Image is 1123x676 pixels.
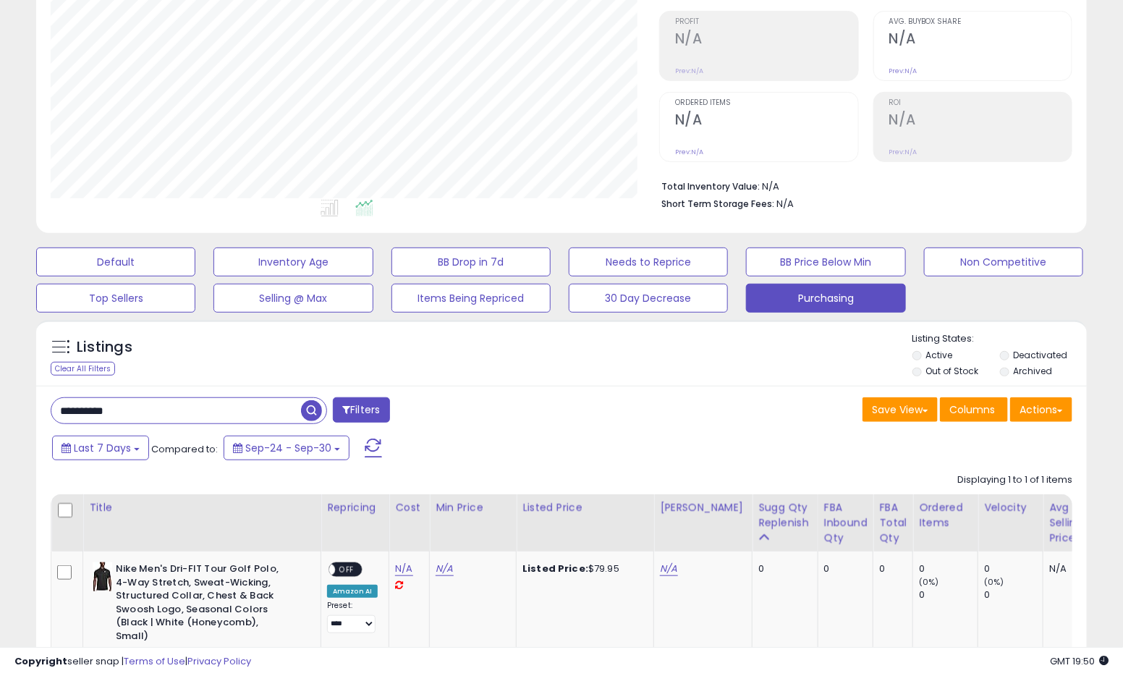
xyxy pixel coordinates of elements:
button: Items Being Repriced [391,284,551,313]
div: seller snap | | [14,655,251,669]
div: Listed Price [522,500,648,515]
div: Velocity [984,500,1037,515]
div: Preset: [327,601,378,633]
button: Filters [333,397,389,423]
b: Nike Men's Dri-FIT Tour Golf Polo, 4-Way Stretch, Sweat-Wicking, Structured Collar, Chest & Back ... [116,562,292,646]
a: Privacy Policy [187,654,251,668]
label: Archived [1014,365,1053,377]
label: Out of Stock [926,365,979,377]
div: N/A [1049,562,1097,575]
div: FBA inbound Qty [824,500,868,546]
h2: N/A [675,111,857,131]
img: 31Jad+k+3pL._SL40_.jpg [93,562,112,591]
h5: Listings [77,337,132,358]
h2: N/A [889,111,1072,131]
li: N/A [661,177,1061,194]
div: Ordered Items [919,500,972,531]
div: FBA Total Qty [879,500,907,546]
div: Clear All Filters [51,362,115,376]
span: N/A [776,197,794,211]
button: Actions [1010,397,1072,422]
button: Last 7 Days [52,436,149,460]
b: Total Inventory Value: [661,180,760,193]
a: N/A [436,562,453,576]
div: 0 [919,588,978,601]
div: Avg Selling Price [1049,500,1102,546]
button: Top Sellers [36,284,195,313]
h2: N/A [675,30,857,50]
span: ROI [889,99,1072,107]
button: Selling @ Max [213,284,373,313]
div: 0 [919,562,978,575]
button: Needs to Reprice [569,248,728,276]
strong: Copyright [14,654,67,668]
span: Compared to: [151,442,218,456]
div: 0 [879,562,902,575]
a: N/A [660,562,677,576]
div: 0 [758,562,807,575]
div: Displaying 1 to 1 of 1 items [957,473,1072,487]
div: Repricing [327,500,383,515]
button: Inventory Age [213,248,373,276]
span: 2025-10-8 19:50 GMT [1050,654,1109,668]
button: Columns [940,397,1008,422]
small: Prev: N/A [675,148,703,156]
small: Prev: N/A [675,67,703,75]
span: Columns [949,402,995,417]
div: Title [89,500,315,515]
button: Sep-24 - Sep-30 [224,436,349,460]
div: $79.95 [522,562,643,575]
button: BB Price Below Min [746,248,905,276]
b: Listed Price: [522,562,588,575]
th: Please note that this number is a calculation based on your required days of coverage and your ve... [753,494,818,552]
a: Terms of Use [124,654,185,668]
button: Non Competitive [924,248,1083,276]
button: Default [36,248,195,276]
button: Save View [863,397,938,422]
p: Listing States: [912,332,1087,346]
button: Purchasing [746,284,905,313]
button: BB Drop in 7d [391,248,551,276]
div: Cost [395,500,423,515]
span: Ordered Items [675,99,857,107]
small: Prev: N/A [889,67,918,75]
small: (0%) [984,576,1004,588]
span: Profit [675,18,857,26]
span: Last 7 Days [74,441,131,455]
label: Deactivated [1014,349,1068,361]
small: (0%) [919,576,939,588]
small: Prev: N/A [889,148,918,156]
div: 0 [824,562,863,575]
h2: N/A [889,30,1072,50]
div: 0 [984,588,1043,601]
span: Avg. Buybox Share [889,18,1072,26]
b: Short Term Storage Fees: [661,198,774,210]
div: Sugg Qty Replenish [758,500,812,531]
span: OFF [335,564,358,576]
span: Sep-24 - Sep-30 [245,441,331,455]
div: Min Price [436,500,510,515]
div: [PERSON_NAME] [660,500,746,515]
button: 30 Day Decrease [569,284,728,313]
label: Active [926,349,953,361]
div: 0 [984,562,1043,575]
a: N/A [395,562,412,576]
div: Amazon AI [327,585,378,598]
